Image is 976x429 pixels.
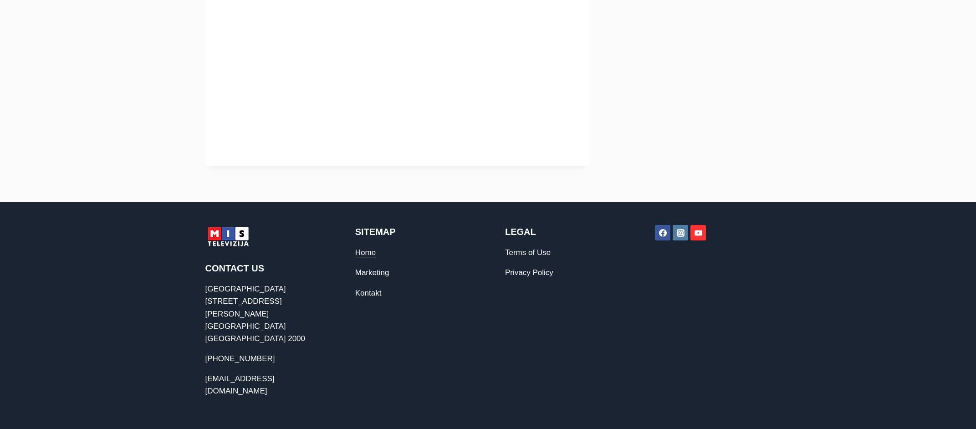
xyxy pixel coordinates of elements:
a: Home [355,248,376,257]
a: Kontakt [355,289,382,297]
p: [GEOGRAPHIC_DATA][STREET_ADDRESS][PERSON_NAME] [GEOGRAPHIC_DATA] [GEOGRAPHIC_DATA] 2000 [205,283,321,345]
a: Privacy Policy [505,268,553,277]
a: Instagram [673,225,688,240]
a: YouTube [690,225,706,240]
a: [EMAIL_ADDRESS][DOMAIN_NAME] [205,374,275,395]
a: Terms of Use [505,248,551,257]
h2: Contact Us [205,261,321,275]
a: [PHONE_NUMBER] [205,354,275,363]
h2: Sitemap [355,225,471,239]
a: Marketing [355,268,389,277]
h2: Legal [505,225,621,239]
a: Facebook [655,225,670,240]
